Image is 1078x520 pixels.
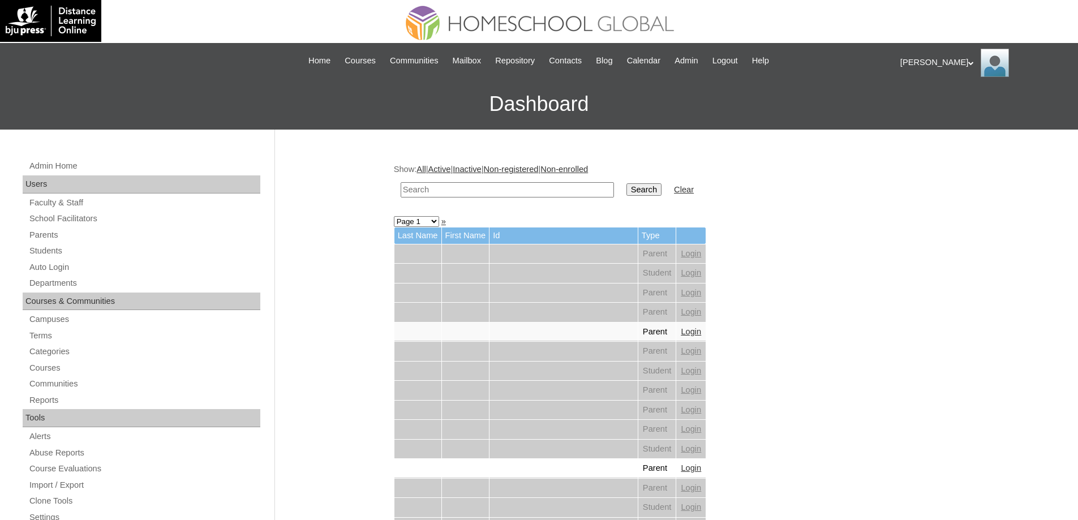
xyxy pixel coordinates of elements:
[339,54,381,67] a: Courses
[638,227,676,244] td: Type
[428,165,450,174] a: Active
[308,54,330,67] span: Home
[638,362,676,381] td: Student
[638,264,676,283] td: Student
[681,249,701,258] a: Login
[28,377,260,391] a: Communities
[28,446,260,460] a: Abuse Reports
[627,54,660,67] span: Calendar
[681,405,701,414] a: Login
[626,183,662,196] input: Search
[549,54,582,67] span: Contacts
[28,462,260,476] a: Course Evaluations
[540,165,588,174] a: Non-enrolled
[28,361,260,375] a: Courses
[28,478,260,492] a: Import / Export
[681,346,701,355] a: Login
[6,6,96,36] img: logo-white.png
[638,342,676,361] td: Parent
[675,54,698,67] span: Admin
[28,393,260,407] a: Reports
[28,276,260,290] a: Departments
[590,54,618,67] a: Blog
[681,307,701,316] a: Login
[28,329,260,343] a: Terms
[638,303,676,322] td: Parent
[28,244,260,258] a: Students
[23,175,260,194] div: Users
[28,228,260,242] a: Parents
[621,54,666,67] a: Calendar
[712,54,738,67] span: Logout
[453,165,482,174] a: Inactive
[669,54,704,67] a: Admin
[28,159,260,173] a: Admin Home
[681,268,701,277] a: Login
[28,260,260,274] a: Auto Login
[638,323,676,342] td: Parent
[394,227,441,244] td: Last Name
[681,288,701,297] a: Login
[484,165,539,174] a: Non-registered
[401,182,614,197] input: Search
[681,502,701,512] a: Login
[28,196,260,210] a: Faculty & Staff
[638,381,676,400] td: Parent
[681,385,701,394] a: Login
[28,312,260,326] a: Campuses
[638,440,676,459] td: Student
[495,54,535,67] span: Repository
[28,429,260,444] a: Alerts
[638,283,676,303] td: Parent
[390,54,439,67] span: Communities
[6,79,1072,130] h3: Dashboard
[441,217,446,226] a: »
[746,54,775,67] a: Help
[638,401,676,420] td: Parent
[345,54,376,67] span: Courses
[28,494,260,508] a: Clone Tools
[900,49,1067,77] div: [PERSON_NAME]
[23,293,260,311] div: Courses & Communities
[384,54,444,67] a: Communities
[28,212,260,226] a: School Facilitators
[638,420,676,439] td: Parent
[681,463,701,472] a: Login
[981,49,1009,77] img: Ariane Ebuen
[752,54,769,67] span: Help
[638,244,676,264] td: Parent
[681,327,701,336] a: Login
[638,459,676,478] td: Parent
[447,54,487,67] a: Mailbox
[23,409,260,427] div: Tools
[416,165,426,174] a: All
[489,227,638,244] td: Id
[453,54,482,67] span: Mailbox
[681,366,701,375] a: Login
[681,444,701,453] a: Login
[442,227,489,244] td: First Name
[489,54,540,67] a: Repository
[674,185,694,194] a: Clear
[28,345,260,359] a: Categories
[543,54,587,67] a: Contacts
[638,498,676,517] td: Student
[638,479,676,498] td: Parent
[681,424,701,433] a: Login
[394,164,954,204] div: Show: | | | |
[596,54,612,67] span: Blog
[707,54,744,67] a: Logout
[303,54,336,67] a: Home
[681,483,701,492] a: Login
